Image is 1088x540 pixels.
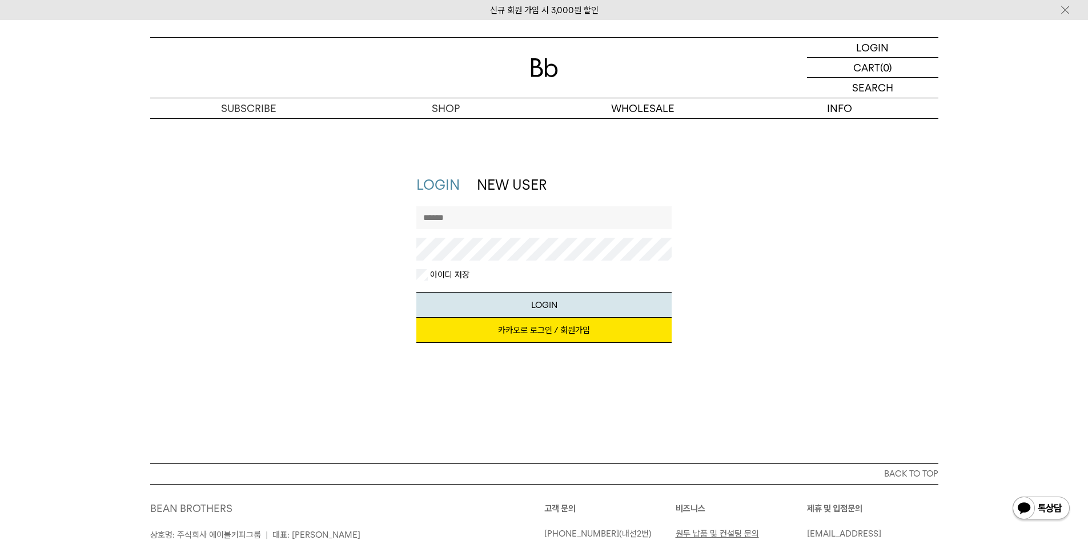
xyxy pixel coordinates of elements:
span: 대표: [PERSON_NAME] [272,530,360,540]
span: | [266,530,268,540]
p: SEARCH [852,78,893,98]
p: (0) [880,58,892,77]
p: 비즈니스 [676,502,807,515]
p: WHOLESALE [544,98,741,118]
p: LOGIN [856,38,889,57]
a: CART (0) [807,58,938,78]
a: BEAN BROTHERS [150,502,232,514]
img: 카카오톡 채널 1:1 채팅 버튼 [1011,495,1071,523]
a: LOGIN [807,38,938,58]
label: 아이디 저장 [428,269,469,281]
button: BACK TO TOP [150,463,938,484]
a: SHOP [347,98,544,118]
a: [PHONE_NUMBER] [544,529,619,539]
a: LOGIN [416,177,460,193]
a: NEW USER [477,177,547,193]
p: 제휴 및 입점문의 [807,502,938,515]
p: 고객 문의 [544,502,676,515]
a: 원두 납품 및 컨설팅 문의 [676,529,759,539]
a: SUBSCRIBE [150,98,347,118]
p: INFO [741,98,938,118]
a: 카카오로 로그인 / 회원가입 [416,318,672,343]
span: 상호명: 주식회사 에이블커피그룹 [150,530,261,540]
p: CART [853,58,880,77]
img: 로고 [531,58,558,77]
button: LOGIN [416,292,672,318]
a: 신규 회원 가입 시 3,000원 할인 [490,5,599,15]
